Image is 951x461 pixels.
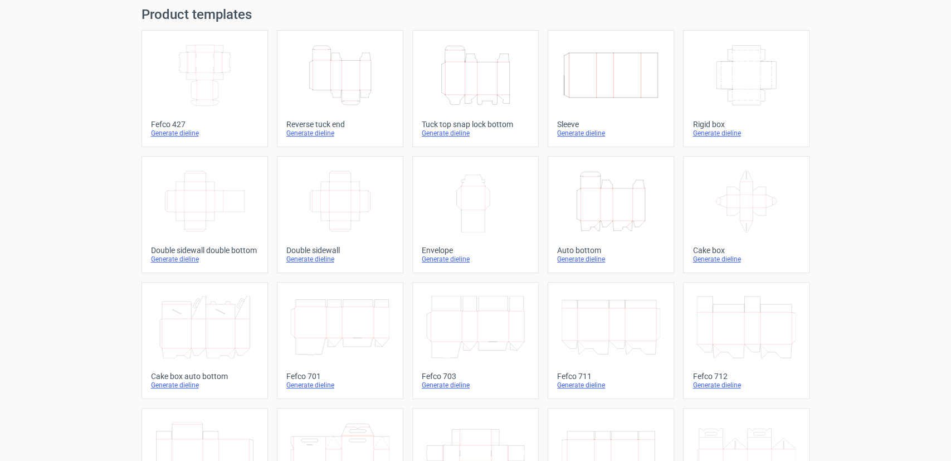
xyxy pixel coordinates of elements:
div: Generate dieline [422,255,529,264]
a: Tuck top snap lock bottomGenerate dieline [412,30,539,147]
a: Cake boxGenerate dieline [683,156,809,273]
a: SleeveGenerate dieline [548,30,674,147]
div: Fefco 712 [692,372,800,381]
a: Double sidewall double bottomGenerate dieline [142,156,268,273]
div: Fefco 703 [422,372,529,381]
h1: Product templates [142,8,810,21]
div: Generate dieline [286,381,394,390]
div: Generate dieline [151,255,259,264]
div: Envelope [422,246,529,255]
div: Generate dieline [692,129,800,138]
a: Fefco 703Generate dieline [412,282,539,399]
div: Rigid box [692,120,800,129]
a: Auto bottomGenerate dieline [548,156,674,273]
a: Fefco 427Generate dieline [142,30,268,147]
div: Sleeve [557,120,665,129]
a: Cake box auto bottomGenerate dieline [142,282,268,399]
div: Generate dieline [692,255,800,264]
div: Auto bottom [557,246,665,255]
a: EnvelopeGenerate dieline [412,156,539,273]
a: Rigid boxGenerate dieline [683,30,809,147]
a: Fefco 711Generate dieline [548,282,674,399]
div: Generate dieline [557,381,665,390]
a: Reverse tuck endGenerate dieline [277,30,403,147]
a: Double sidewallGenerate dieline [277,156,403,273]
div: Generate dieline [151,129,259,138]
div: Generate dieline [286,129,394,138]
div: Tuck top snap lock bottom [422,120,529,129]
div: Generate dieline [557,129,665,138]
div: Fefco 701 [286,372,394,381]
div: Generate dieline [286,255,394,264]
div: Generate dieline [692,381,800,390]
div: Fefco 427 [151,120,259,129]
div: Generate dieline [422,381,529,390]
div: Generate dieline [151,381,259,390]
div: Generate dieline [557,255,665,264]
div: Double sidewall [286,246,394,255]
a: Fefco 701Generate dieline [277,282,403,399]
div: Generate dieline [422,129,529,138]
a: Fefco 712Generate dieline [683,282,809,399]
div: Cake box [692,246,800,255]
div: Fefco 711 [557,372,665,381]
div: Reverse tuck end [286,120,394,129]
div: Cake box auto bottom [151,372,259,381]
div: Double sidewall double bottom [151,246,259,255]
